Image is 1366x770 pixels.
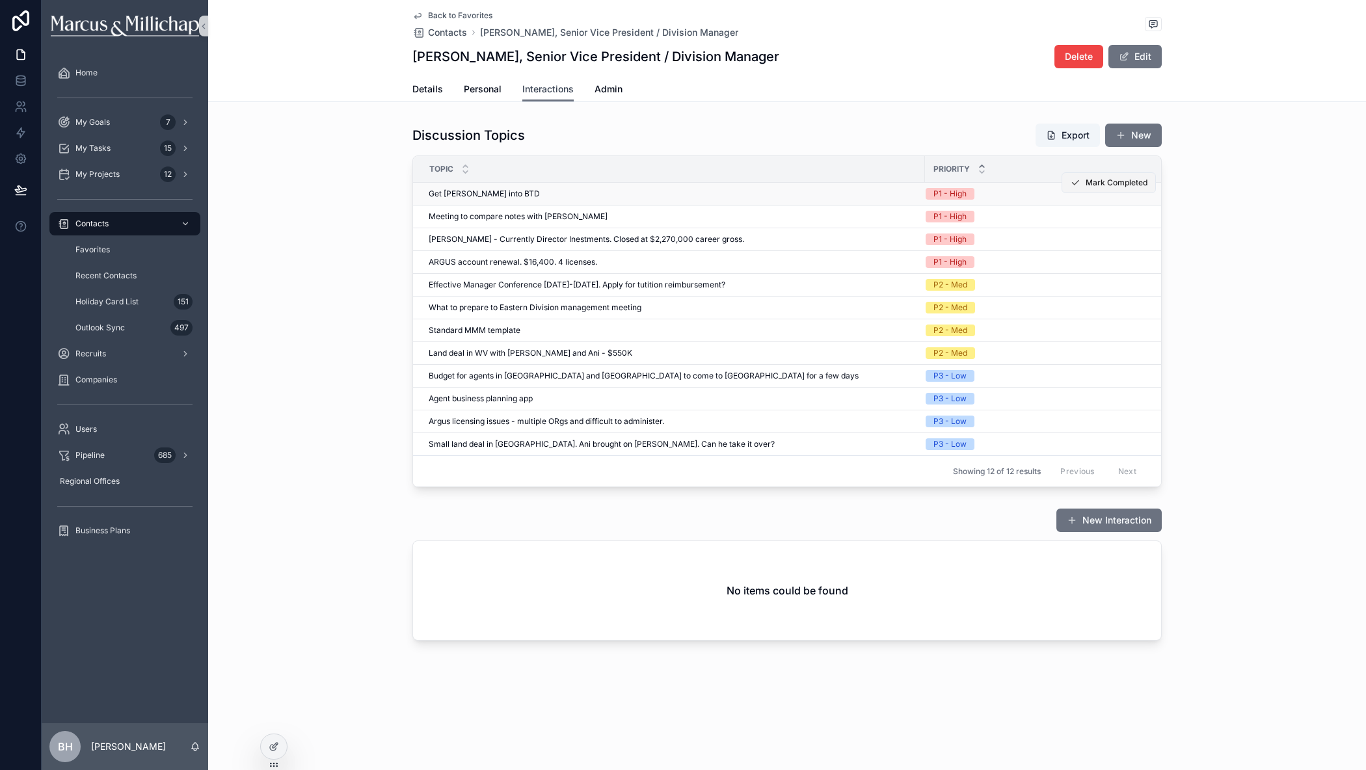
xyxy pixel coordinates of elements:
[174,294,193,310] div: 151
[75,323,125,333] span: Outlook Sync
[1056,509,1162,532] button: New Interaction
[75,349,106,359] span: Recruits
[429,189,540,199] span: Get [PERSON_NAME] into BTD
[429,211,608,222] span: Meeting to compare notes with [PERSON_NAME]
[933,279,967,291] div: P2 - Med
[926,279,1145,291] a: P2 - Med
[170,320,193,336] div: 497
[933,416,967,427] div: P3 - Low
[926,393,1145,405] a: P3 - Low
[412,77,443,103] a: Details
[49,470,200,493] a: Regional Offices
[75,424,97,434] span: Users
[429,280,725,290] span: Effective Manager Conference [DATE]-[DATE]. Apply for tutition reimbursement?
[429,393,917,404] a: Agent business planning app
[933,211,967,222] div: P1 - High
[91,740,166,753] p: [PERSON_NAME]
[429,393,533,404] span: Agent business planning app
[429,234,744,245] span: [PERSON_NAME] - Currently Director Inestments. Closed at $2,270,000 career gross.
[49,418,200,441] a: Users
[75,169,120,179] span: My Projects
[428,10,492,21] span: Back to Favorites
[595,77,623,103] a: Admin
[933,370,967,382] div: P3 - Low
[926,188,1145,200] a: P1 - High
[75,525,130,536] span: Business Plans
[1036,124,1100,147] button: Export
[160,114,176,130] div: 7
[75,271,137,281] span: Recent Contacts
[65,264,200,287] a: Recent Contacts
[926,325,1145,336] a: P2 - Med
[926,211,1145,222] a: P1 - High
[1062,172,1156,193] button: Mark Completed
[60,476,120,486] span: Regional Offices
[65,316,200,339] a: Outlook Sync497
[429,164,453,174] span: Topic
[933,302,967,313] div: P2 - Med
[49,519,200,542] a: Business Plans
[926,370,1145,382] a: P3 - Low
[49,61,200,85] a: Home
[65,238,200,261] a: Favorites
[953,466,1041,477] span: Showing 12 of 12 results
[412,10,492,21] a: Back to Favorites
[75,117,110,127] span: My Goals
[429,325,520,336] span: Standard MMM template
[429,416,917,427] a: Argus licensing issues - multiple ORgs and difficult to administer.
[933,393,967,405] div: P3 - Low
[522,83,574,96] span: Interactions
[429,211,917,222] a: Meeting to compare notes with [PERSON_NAME]
[412,26,467,39] a: Contacts
[933,188,967,200] div: P1 - High
[412,47,779,66] h1: [PERSON_NAME], Senior Vice President / Division Manager
[429,257,917,267] a: ARGUS account renewal. $16,400. 4 licenses.
[926,347,1145,359] a: P2 - Med
[933,164,970,174] span: Priority
[1065,50,1093,63] span: Delete
[464,77,502,103] a: Personal
[926,416,1145,427] a: P3 - Low
[464,83,502,96] span: Personal
[429,371,917,381] a: Budget for agents in [GEOGRAPHIC_DATA] and [GEOGRAPHIC_DATA] to come to [GEOGRAPHIC_DATA] for a f...
[75,450,105,460] span: Pipeline
[429,234,917,245] a: [PERSON_NAME] - Currently Director Inestments. Closed at $2,270,000 career gross.
[926,233,1145,245] a: P1 - High
[75,68,98,78] span: Home
[42,52,208,559] div: scrollable content
[933,347,967,359] div: P2 - Med
[412,83,443,96] span: Details
[429,280,917,290] a: Effective Manager Conference [DATE]-[DATE]. Apply for tutition reimbursement?
[154,447,176,463] div: 685
[429,348,632,358] span: Land deal in WV with [PERSON_NAME] and Ani - $550K
[75,297,139,307] span: Holiday Card List
[49,444,200,467] a: Pipeline685
[1108,45,1162,68] button: Edit
[429,302,641,313] span: What to prepare to Eastern Division management meeting
[75,375,117,385] span: Companies
[429,439,775,449] span: Small land deal in [GEOGRAPHIC_DATA]. Ani brought on [PERSON_NAME]. Can he take it over?
[49,163,200,186] a: My Projects12
[429,302,917,313] a: What to prepare to Eastern Division management meeting
[933,325,967,336] div: P2 - Med
[49,137,200,160] a: My Tasks15
[429,257,597,267] span: ARGUS account renewal. $16,400. 4 licenses.
[429,348,917,358] a: Land deal in WV with [PERSON_NAME] and Ani - $550K
[412,126,525,144] h1: Discussion Topics
[49,212,200,235] a: Contacts
[75,143,111,153] span: My Tasks
[926,256,1145,268] a: P1 - High
[1105,124,1162,147] button: New
[480,26,738,39] a: [PERSON_NAME], Senior Vice President / Division Manager
[1086,178,1147,188] span: Mark Completed
[49,342,200,365] a: Recruits
[160,166,176,182] div: 12
[65,290,200,313] a: Holiday Card List151
[75,219,109,229] span: Contacts
[429,439,917,449] a: Small land deal in [GEOGRAPHIC_DATA]. Ani brought on [PERSON_NAME]. Can he take it over?
[522,77,574,102] a: Interactions
[51,16,198,36] img: App logo
[429,325,917,336] a: Standard MMM template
